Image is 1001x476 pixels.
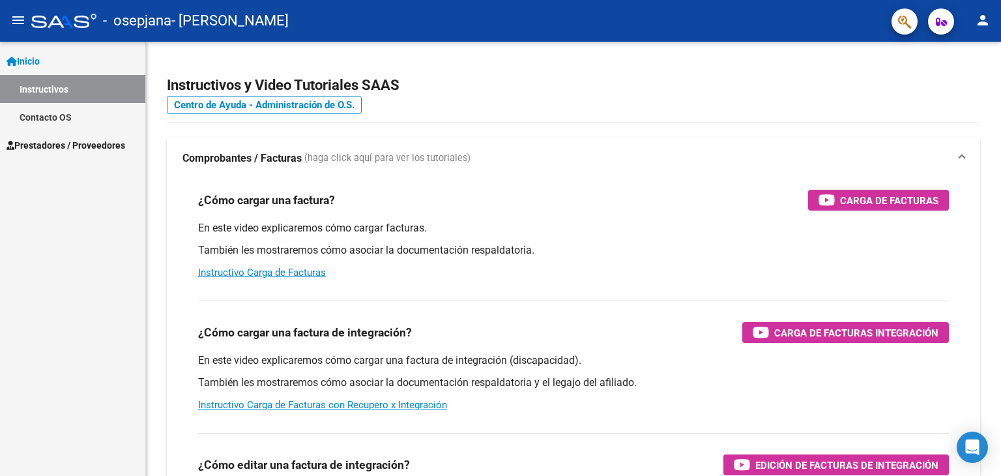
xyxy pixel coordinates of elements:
[7,138,125,153] span: Prestadores / Proveedores
[723,454,949,475] button: Edición de Facturas de integración
[198,323,412,342] h3: ¿Cómo cargar una factura de integración?
[103,7,171,35] span: - osepjana
[198,376,949,390] p: También les mostraremos cómo asociar la documentación respaldatoria y el legajo del afiliado.
[755,457,938,473] span: Edición de Facturas de integración
[198,353,949,368] p: En este video explicaremos cómo cargar una factura de integración (discapacidad).
[7,54,40,68] span: Inicio
[10,12,26,28] mat-icon: menu
[774,325,938,341] span: Carga de Facturas Integración
[198,456,410,474] h3: ¿Cómo editar una factura de integración?
[167,73,980,98] h2: Instructivos y Video Tutoriales SAAS
[304,151,471,166] span: (haga click aquí para ver los tutoriales)
[182,151,302,166] strong: Comprobantes / Facturas
[198,191,335,209] h3: ¿Cómo cargar una factura?
[198,399,447,411] a: Instructivo Carga de Facturas con Recupero x Integración
[198,221,949,235] p: En este video explicaremos cómo cargar facturas.
[171,7,289,35] span: - [PERSON_NAME]
[198,267,326,278] a: Instructivo Carga de Facturas
[167,96,362,114] a: Centro de Ayuda - Administración de O.S.
[975,12,991,28] mat-icon: person
[742,322,949,343] button: Carga de Facturas Integración
[957,432,988,463] div: Open Intercom Messenger
[167,138,980,179] mat-expansion-panel-header: Comprobantes / Facturas (haga click aquí para ver los tutoriales)
[808,190,949,211] button: Carga de Facturas
[840,192,938,209] span: Carga de Facturas
[198,243,949,258] p: También les mostraremos cómo asociar la documentación respaldatoria.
